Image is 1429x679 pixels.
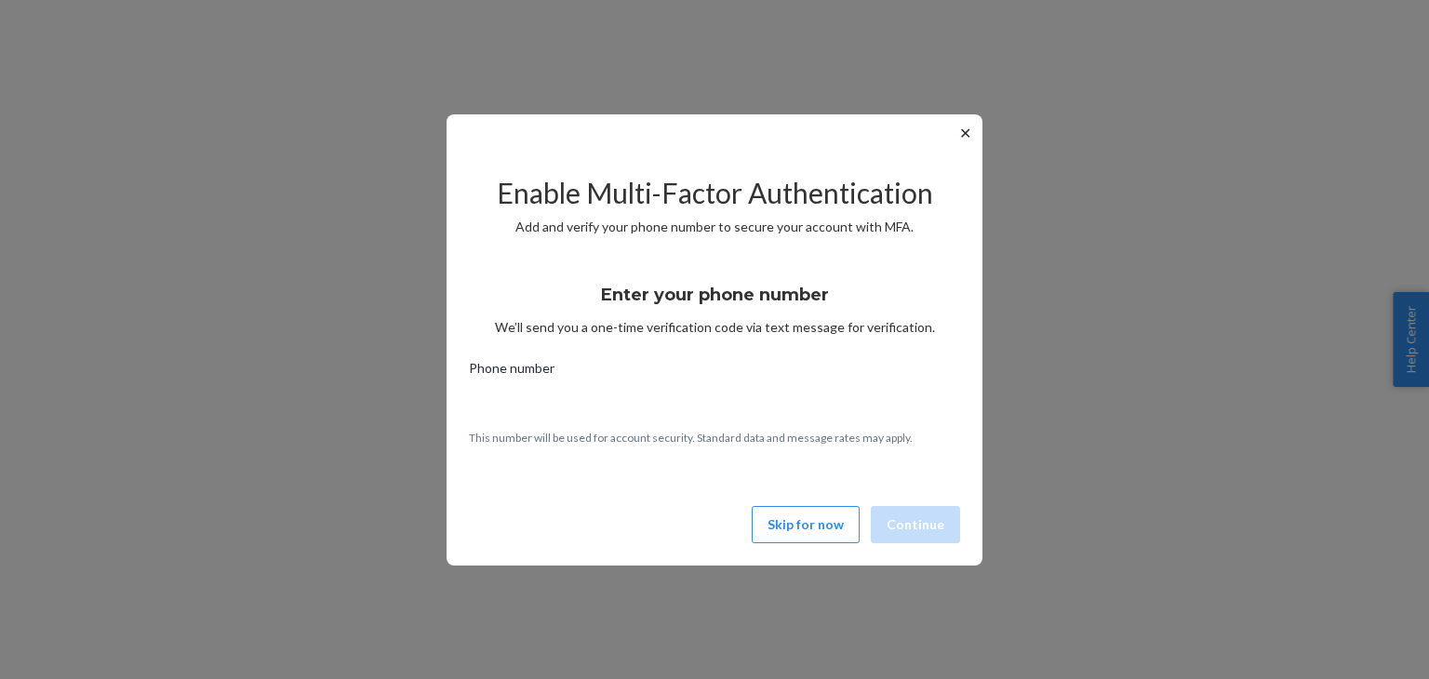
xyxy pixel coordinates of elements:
[469,430,960,446] p: This number will be used for account security. Standard data and message rates may apply.
[469,178,960,208] h2: Enable Multi-Factor Authentication
[601,283,829,307] h3: Enter your phone number
[871,506,960,543] button: Continue
[469,268,960,337] div: We’ll send you a one-time verification code via text message for verification.
[752,506,860,543] button: Skip for now
[469,218,960,236] p: Add and verify your phone number to secure your account with MFA.
[469,359,554,385] span: Phone number
[955,122,975,144] button: ✕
